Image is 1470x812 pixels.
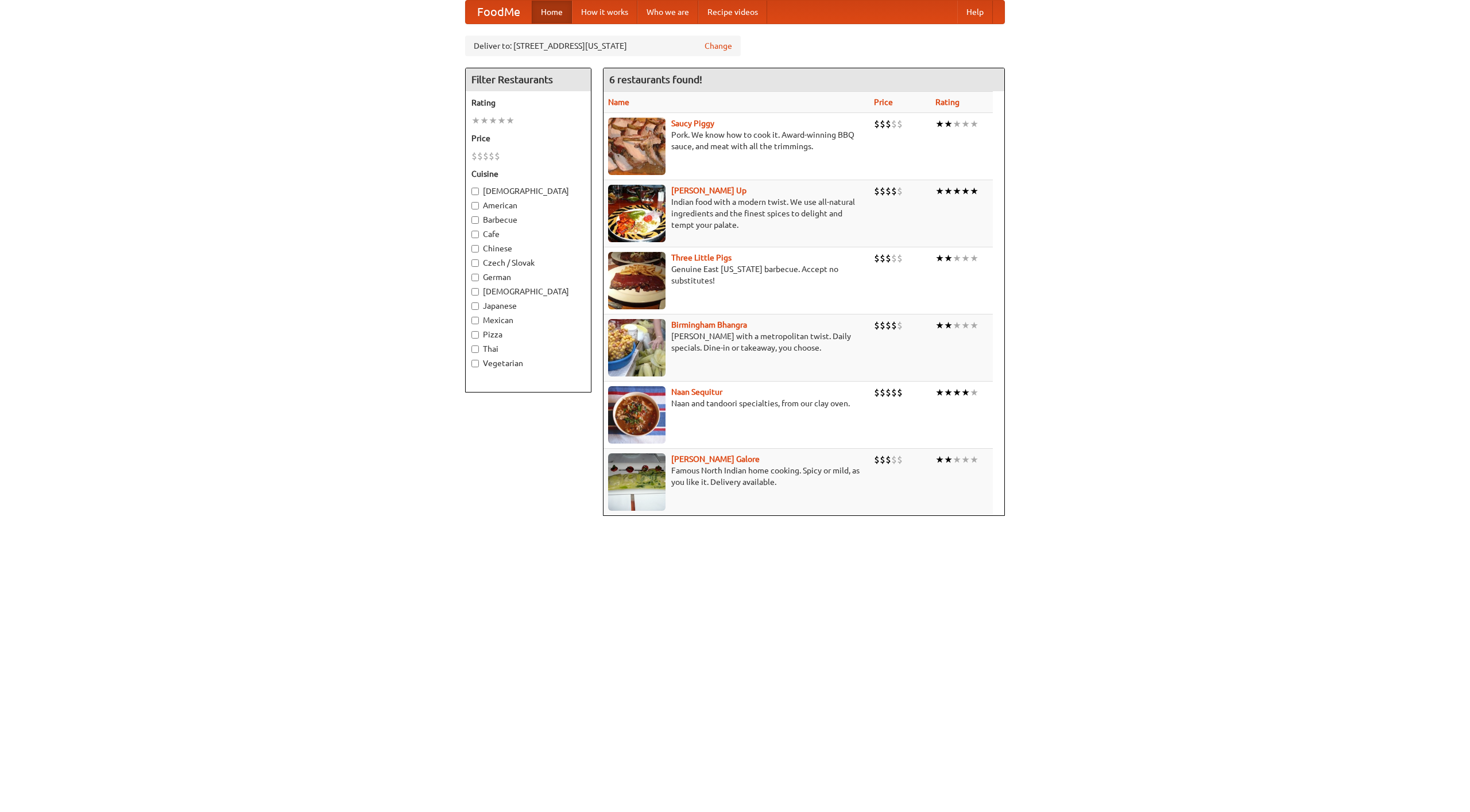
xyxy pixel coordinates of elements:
[944,252,953,265] li: ★
[970,252,978,265] li: ★
[609,74,702,85] ng-pluralize: 6 restaurants found!
[880,319,885,332] li: $
[608,252,666,309] img: littlepigs.jpg
[897,386,903,399] li: $
[608,196,865,231] p: Indian food with a modern twist. We use all-natural ingredients and the finest spices to delight ...
[466,68,591,91] h4: Filter Restaurants
[970,386,978,399] li: ★
[466,1,532,24] a: FoodMe
[944,319,953,332] li: ★
[935,386,944,399] li: ★
[489,114,497,127] li: ★
[608,98,629,107] a: Name
[471,314,585,326] label: Mexican
[953,386,961,399] li: ★
[944,386,953,399] li: ★
[471,343,585,355] label: Thai
[483,150,489,162] li: $
[944,185,953,197] li: ★
[471,133,585,144] h5: Price
[494,150,500,162] li: $
[608,118,666,175] img: saucy.jpg
[953,185,961,197] li: ★
[885,319,891,332] li: $
[953,252,961,265] li: ★
[471,271,585,283] label: German
[885,252,891,265] li: $
[471,150,477,162] li: $
[471,245,479,252] input: Chinese
[944,118,953,130] li: ★
[471,360,479,367] input: Vegetarian
[953,453,961,466] li: ★
[471,302,479,310] input: Japanese
[891,453,897,466] li: $
[880,386,885,399] li: $
[961,453,970,466] li: ★
[891,118,897,130] li: $
[874,185,880,197] li: $
[891,185,897,197] li: $
[471,257,585,269] label: Czech / Slovak
[608,263,865,286] p: Genuine East [US_STATE] barbecue. Accept no substitutes!
[471,358,585,369] label: Vegetarian
[608,398,865,409] p: Naan and tandoori specialties, from our clay oven.
[471,216,479,224] input: Barbecue
[874,118,880,130] li: $
[471,214,585,226] label: Barbecue
[897,319,903,332] li: $
[471,202,479,209] input: American
[970,453,978,466] li: ★
[957,1,993,24] a: Help
[471,168,585,180] h5: Cuisine
[970,319,978,332] li: ★
[970,118,978,130] li: ★
[944,453,953,466] li: ★
[608,185,666,242] img: curryup.jpg
[961,319,970,332] li: ★
[471,243,585,254] label: Chinese
[891,319,897,332] li: $
[471,286,585,297] label: [DEMOGRAPHIC_DATA]
[471,231,479,238] input: Cafe
[935,118,944,130] li: ★
[671,253,732,262] a: Three Little Pigs
[506,114,514,127] li: ★
[480,114,489,127] li: ★
[897,453,903,466] li: $
[953,118,961,130] li: ★
[477,150,483,162] li: $
[671,186,746,195] b: [PERSON_NAME] Up
[961,185,970,197] li: ★
[471,300,585,312] label: Japanese
[935,98,960,107] a: Rating
[471,114,480,127] li: ★
[608,453,666,511] img: currygalore.jpg
[471,188,479,195] input: [DEMOGRAPHIC_DATA]
[608,331,865,353] p: [PERSON_NAME] with a metropolitan twist. Daily specials. Dine-in or takeaway, you choose.
[489,150,494,162] li: $
[935,252,944,265] li: ★
[885,118,891,130] li: $
[874,453,880,466] li: $
[471,97,585,108] h5: Rating
[671,387,722,397] a: Naan Sequitur
[671,119,714,128] a: Saucy Piggy
[608,386,666,444] img: naansequitur.jpg
[671,320,747,329] a: Birmingham Bhangra
[891,252,897,265] li: $
[874,252,880,265] li: $
[961,118,970,130] li: ★
[874,98,893,107] a: Price
[880,185,885,197] li: $
[465,36,741,56] div: Deliver to: [STREET_ADDRESS][US_STATE]
[885,386,891,399] li: $
[471,331,479,339] input: Pizza
[885,185,891,197] li: $
[471,345,479,353] input: Thai
[891,386,897,399] li: $
[935,185,944,197] li: ★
